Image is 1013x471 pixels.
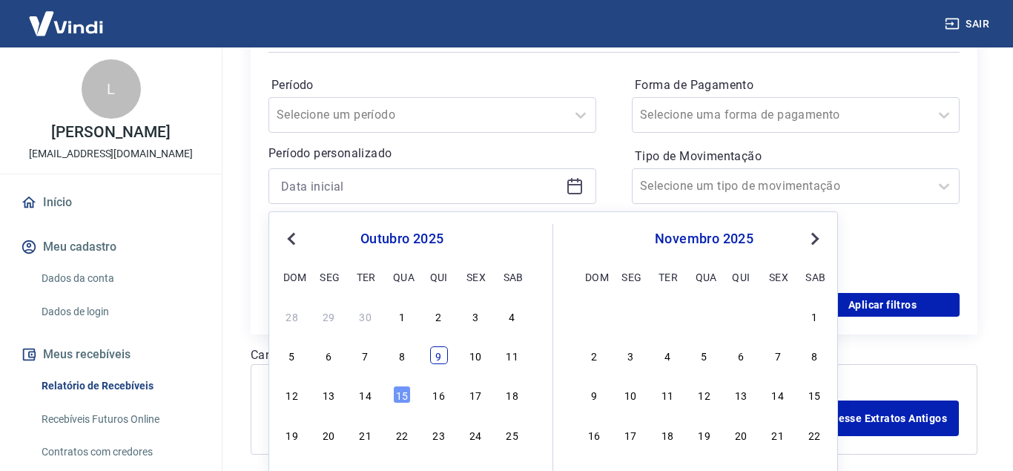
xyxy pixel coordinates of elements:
div: Choose quinta-feira, 16 de outubro de 2025 [430,386,448,404]
div: Choose terça-feira, 14 de outubro de 2025 [357,386,374,404]
div: Choose quinta-feira, 6 de novembro de 2025 [732,346,750,364]
div: sex [466,268,484,286]
div: ter [357,268,374,286]
div: L [82,59,141,119]
div: Choose quinta-feira, 13 de novembro de 2025 [732,386,750,404]
div: Choose sexta-feira, 10 de outubro de 2025 [466,346,484,364]
div: Choose domingo, 9 de novembro de 2025 [585,386,603,404]
div: Choose segunda-feira, 20 de outubro de 2025 [320,426,337,444]
div: Choose sábado, 22 de novembro de 2025 [805,426,823,444]
p: Carregando... [251,346,977,364]
button: Next Month [806,230,824,248]
a: Dados da conta [36,263,204,294]
div: Choose terça-feira, 11 de novembro de 2025 [659,386,676,404]
button: Aplicar filtros [805,293,960,317]
div: Choose segunda-feira, 17 de novembro de 2025 [621,426,639,444]
div: Choose quarta-feira, 8 de outubro de 2025 [393,346,411,364]
div: qua [393,268,411,286]
div: Choose domingo, 26 de outubro de 2025 [585,307,603,325]
div: Choose quarta-feira, 19 de novembro de 2025 [696,426,713,444]
div: qui [430,268,448,286]
div: Choose terça-feira, 4 de novembro de 2025 [659,346,676,364]
div: Choose domingo, 16 de novembro de 2025 [585,426,603,444]
div: Choose quinta-feira, 20 de novembro de 2025 [732,426,750,444]
div: Choose sábado, 18 de outubro de 2025 [504,386,521,404]
div: ter [659,268,676,286]
div: seg [320,268,337,286]
div: Choose domingo, 19 de outubro de 2025 [283,426,301,444]
div: sex [769,268,787,286]
p: Período personalizado [268,145,596,162]
div: dom [283,268,301,286]
label: Período [271,76,593,94]
div: Choose quinta-feira, 30 de outubro de 2025 [732,307,750,325]
button: Meus recebíveis [18,338,204,371]
div: Choose terça-feira, 18 de novembro de 2025 [659,426,676,444]
div: Choose sábado, 1 de novembro de 2025 [805,307,823,325]
div: Choose quinta-feira, 9 de outubro de 2025 [430,346,448,364]
div: Choose segunda-feira, 3 de novembro de 2025 [621,346,639,364]
div: novembro 2025 [583,230,825,248]
div: Choose sábado, 8 de novembro de 2025 [805,346,823,364]
div: Choose segunda-feira, 6 de outubro de 2025 [320,346,337,364]
button: Meu cadastro [18,231,204,263]
input: Data inicial [281,175,560,197]
div: outubro 2025 [281,230,523,248]
p: [PERSON_NAME] [51,125,170,140]
div: Choose segunda-feira, 13 de outubro de 2025 [320,386,337,404]
button: Previous Month [283,230,300,248]
a: Contratos com credores [36,437,204,467]
div: Choose sábado, 15 de novembro de 2025 [805,386,823,404]
div: Choose quarta-feira, 5 de novembro de 2025 [696,346,713,364]
div: Choose terça-feira, 21 de outubro de 2025 [357,426,374,444]
img: Vindi [18,1,114,46]
div: Choose sexta-feira, 31 de outubro de 2025 [769,307,787,325]
a: Acesse Extratos Antigos [814,401,959,436]
div: Choose sexta-feira, 17 de outubro de 2025 [466,386,484,404]
div: Choose terça-feira, 30 de setembro de 2025 [357,307,374,325]
div: Choose quarta-feira, 12 de novembro de 2025 [696,386,713,404]
a: Recebíveis Futuros Online [36,404,204,435]
div: qua [696,268,713,286]
div: Choose sábado, 25 de outubro de 2025 [504,426,521,444]
div: Choose sexta-feira, 7 de novembro de 2025 [769,346,787,364]
div: Choose quinta-feira, 2 de outubro de 2025 [430,307,448,325]
div: sab [504,268,521,286]
div: Choose domingo, 2 de novembro de 2025 [585,346,603,364]
div: Choose segunda-feira, 10 de novembro de 2025 [621,386,639,404]
div: Choose quinta-feira, 23 de outubro de 2025 [430,426,448,444]
a: Início [18,186,204,219]
div: Choose terça-feira, 7 de outubro de 2025 [357,346,374,364]
a: Relatório de Recebíveis [36,371,204,401]
div: Choose terça-feira, 28 de outubro de 2025 [659,307,676,325]
div: seg [621,268,639,286]
div: Choose sexta-feira, 14 de novembro de 2025 [769,386,787,404]
div: Choose sexta-feira, 24 de outubro de 2025 [466,426,484,444]
label: Tipo de Movimentação [635,148,957,165]
div: sab [805,268,823,286]
div: dom [585,268,603,286]
button: Sair [942,10,995,38]
div: Choose domingo, 5 de outubro de 2025 [283,346,301,364]
div: Choose domingo, 28 de setembro de 2025 [283,307,301,325]
p: [EMAIL_ADDRESS][DOMAIN_NAME] [29,146,193,162]
div: Choose sábado, 4 de outubro de 2025 [504,307,521,325]
div: Choose quarta-feira, 15 de outubro de 2025 [393,386,411,404]
div: Choose quarta-feira, 1 de outubro de 2025 [393,307,411,325]
div: qui [732,268,750,286]
div: Choose segunda-feira, 27 de outubro de 2025 [621,307,639,325]
label: Forma de Pagamento [635,76,957,94]
div: Choose sábado, 11 de outubro de 2025 [504,346,521,364]
div: Choose domingo, 12 de outubro de 2025 [283,386,301,404]
div: Choose segunda-feira, 29 de setembro de 2025 [320,307,337,325]
div: Choose sexta-feira, 3 de outubro de 2025 [466,307,484,325]
a: Dados de login [36,297,204,327]
div: Choose quarta-feira, 22 de outubro de 2025 [393,426,411,444]
div: Choose quarta-feira, 29 de outubro de 2025 [696,307,713,325]
div: Choose sexta-feira, 21 de novembro de 2025 [769,426,787,444]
